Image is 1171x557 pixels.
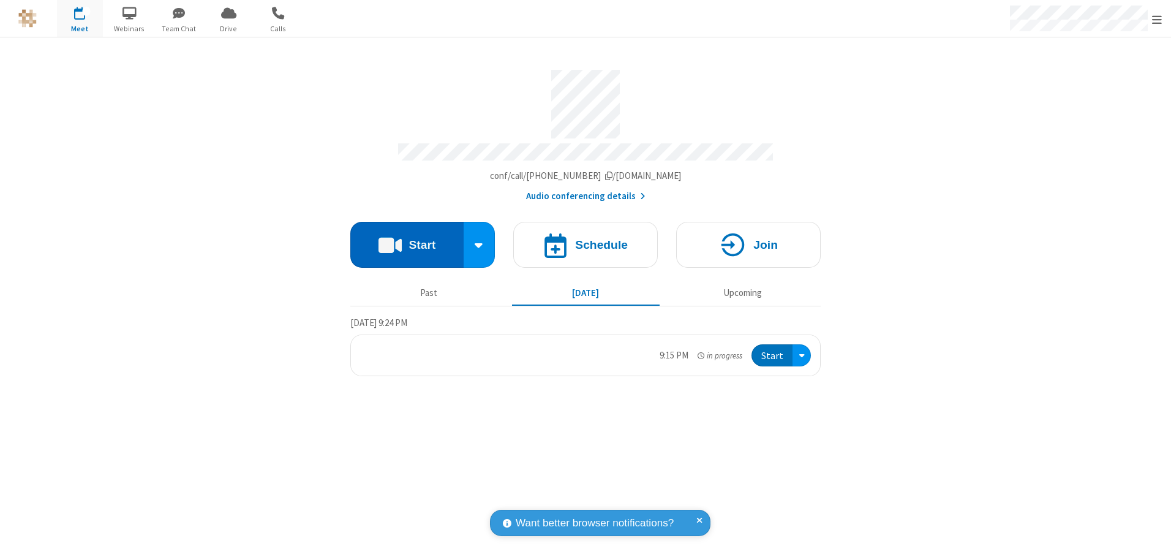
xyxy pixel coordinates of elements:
[409,239,435,251] h4: Start
[350,316,821,377] section: Today's Meetings
[57,23,103,34] span: Meet
[753,239,778,251] h4: Join
[526,189,646,203] button: Audio conferencing details
[793,344,811,367] div: Open menu
[660,349,688,363] div: 9:15 PM
[18,9,37,28] img: QA Selenium DO NOT DELETE OR CHANGE
[156,23,202,34] span: Team Chat
[512,281,660,305] button: [DATE]
[513,222,658,268] button: Schedule
[669,281,816,305] button: Upcoming
[107,23,152,34] span: Webinars
[698,350,742,362] em: in progress
[255,23,301,34] span: Calls
[355,281,503,305] button: Past
[516,515,674,531] span: Want better browser notifications?
[350,61,821,203] section: Account details
[490,170,682,181] span: Copy my meeting room link
[490,169,682,183] button: Copy my meeting room linkCopy my meeting room link
[464,222,495,268] div: Start conference options
[350,317,407,328] span: [DATE] 9:24 PM
[676,222,821,268] button: Join
[575,239,628,251] h4: Schedule
[350,222,464,268] button: Start
[83,7,91,16] div: 1
[751,344,793,367] button: Start
[206,23,252,34] span: Drive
